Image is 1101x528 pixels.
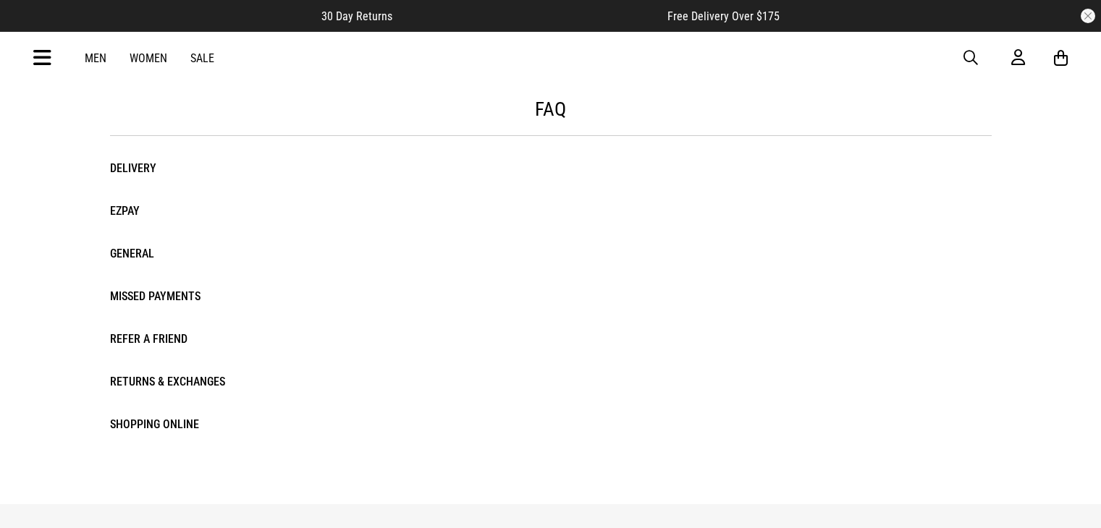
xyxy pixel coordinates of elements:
[321,9,392,23] span: 30 Day Returns
[110,328,266,349] li: Refer a Friend
[110,158,266,179] li: Delivery
[85,51,106,65] a: Men
[110,98,992,121] h1: FAQ
[505,47,600,69] img: Redrat logo
[130,51,167,65] a: Women
[110,286,266,307] li: Missed Payments
[667,9,780,23] span: Free Delivery Over $175
[421,9,638,23] iframe: Customer reviews powered by Trustpilot
[110,200,266,221] li: EZPAY
[110,243,266,264] li: General
[190,51,214,65] a: Sale
[110,371,266,392] li: Returns & Exchanges
[110,414,266,435] li: Shopping Online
